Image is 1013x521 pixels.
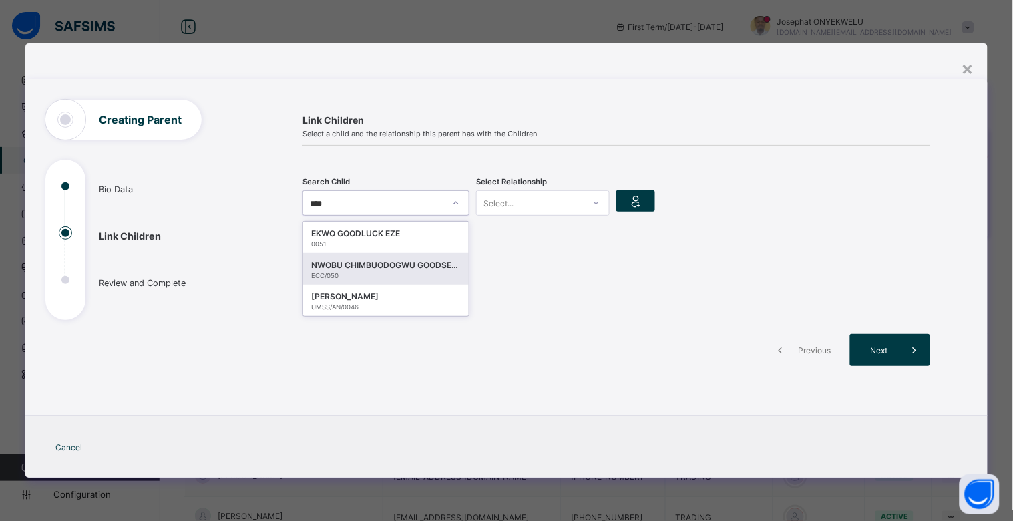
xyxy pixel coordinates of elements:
[302,129,930,138] span: Select a child and the relationship this parent has with the Children.
[962,57,974,79] div: ×
[860,345,898,355] span: Next
[311,272,461,279] div: ECC/050
[302,177,350,186] span: Search Child
[99,114,182,125] h1: Creating Parent
[311,303,461,311] div: UMSS/AN/0046
[476,177,547,186] span: Select Relationship
[25,79,988,478] div: Creating Parent
[55,442,82,452] span: Cancel
[311,290,461,303] div: [PERSON_NAME]
[960,474,1000,514] button: Open asap
[483,190,514,216] div: Select...
[311,258,461,272] div: NWOBU CHIMBUODOGWU GOODSEED
[796,345,833,355] span: Previous
[302,114,930,126] span: Link Children
[311,240,461,248] div: 0051
[311,227,461,240] div: EKWO GOODLUCK EZE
